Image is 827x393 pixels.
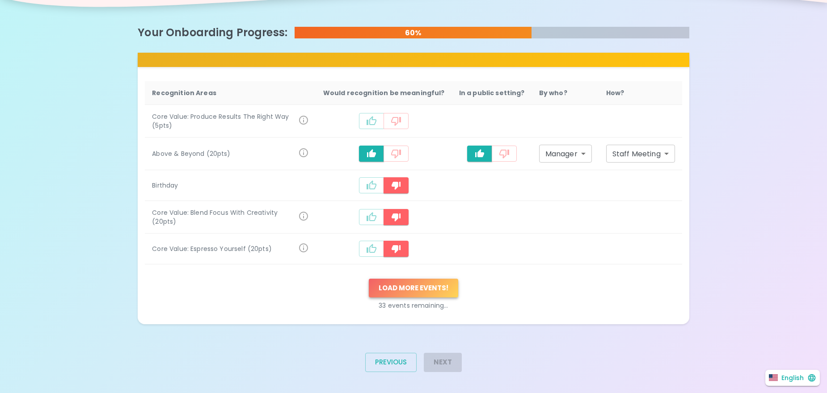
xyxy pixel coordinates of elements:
[769,374,778,381] img: United States flag
[152,208,298,226] div: Core Value: Blend Focus With Creativity (20pts)
[298,147,309,158] svg: For going above and beyond!
[152,112,298,130] div: Core Value: Produce Results The Right Way (5pts)
[606,88,624,97] b: How?
[765,370,820,386] button: English
[298,242,309,253] svg: Share your voice and your ideas
[152,244,298,253] div: Core Value: Espresso Yourself (20pts)
[365,353,417,372] button: Previous
[138,25,287,40] h5: Your Onboarding Progress:
[606,145,675,163] div: Staff Meeting
[145,301,682,310] p: 33 events remaining...
[152,181,308,190] div: Birthday
[539,88,567,97] b: By who?
[298,115,309,125] svg: Find success working together and doing the right thing
[152,149,298,158] div: Above & Beyond (20pts)
[369,279,458,297] button: Load more events!
[152,88,216,97] b: Recognition Areas
[459,88,525,97] b: In a public setting?
[539,145,592,163] div: Manager
[298,211,309,222] svg: Achieve goals today and innovate for tomorrow
[295,28,532,38] p: 60%
[323,88,445,97] b: Would recognition be meaningful?
[145,81,682,264] table: recognition-1058
[781,373,804,382] p: English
